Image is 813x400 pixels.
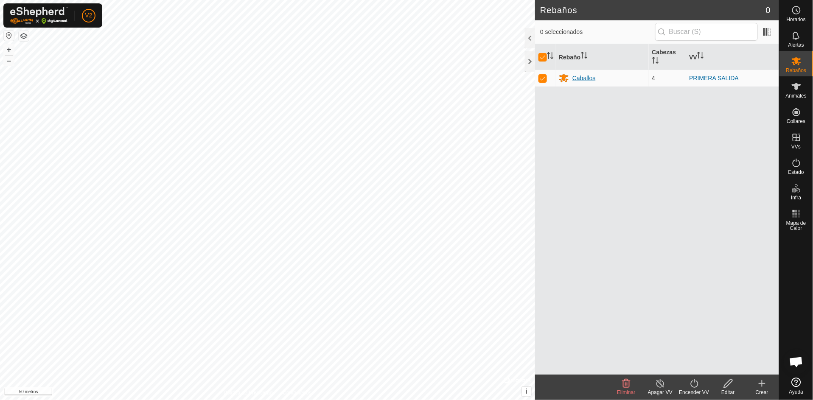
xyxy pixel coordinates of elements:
font: Eliminar [617,389,635,395]
font: Apagar VV [648,389,673,395]
font: Infra [791,195,801,201]
p-sorticon: Activar para ordenar [652,58,659,65]
button: Capas del Mapa [19,31,29,41]
font: Crear [756,389,768,395]
font: Alertas [788,42,804,48]
button: + [4,45,14,55]
font: Caballos [572,75,595,81]
font: Rebaño [559,53,580,60]
font: Horarios [787,17,806,22]
font: Rebaños [540,6,578,15]
a: Ayuda [779,374,813,398]
font: VVs [791,144,801,150]
img: Logotipo de Gallagher [10,7,68,24]
button: – [4,56,14,66]
font: 4 [652,75,656,81]
input: Buscar (S) [655,23,758,41]
font: Cabezas [652,49,676,56]
font: Política de Privacidad [224,390,272,396]
p-sorticon: Activar para ordenar [697,53,704,60]
font: VV [690,53,698,60]
font: Rebaños [786,67,806,73]
font: 0 [766,6,771,15]
font: i [526,388,527,395]
font: 0 seleccionados [540,28,583,35]
font: + [7,45,11,54]
button: Restablecer Mapa [4,31,14,41]
button: i [522,387,531,396]
font: Collares [787,118,805,124]
font: Encender VV [679,389,709,395]
font: Estado [788,169,804,175]
p-sorticon: Activar para ordenar [581,53,588,60]
font: Editar [721,389,735,395]
font: – [7,56,11,65]
a: PRIMERA SALIDA [690,75,739,81]
div: Chat abierto [784,349,809,375]
font: V2 [85,12,92,19]
font: Ayuda [789,389,804,395]
a: Contáctenos [283,389,311,397]
a: Política de Privacidad [224,389,272,397]
p-sorticon: Activar para ordenar [547,53,554,60]
font: Animales [786,93,807,99]
font: Contáctenos [283,390,311,396]
font: Mapa de Calor [786,220,806,231]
